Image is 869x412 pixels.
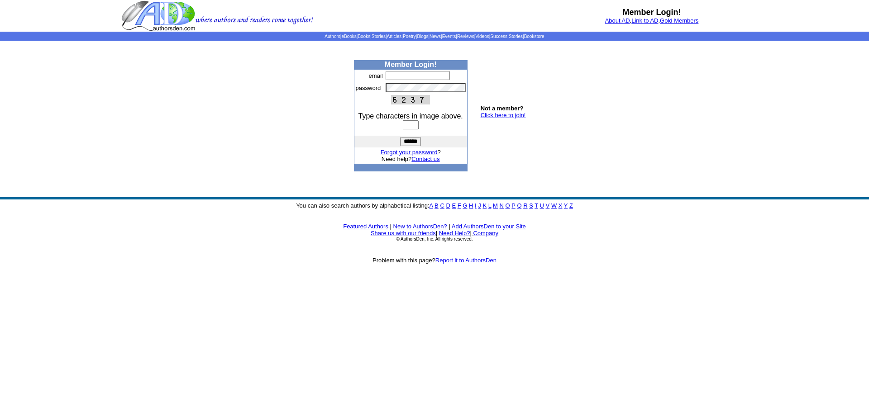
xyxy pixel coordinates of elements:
[605,17,630,24] a: About AD
[478,202,481,209] a: J
[493,202,498,209] a: M
[356,85,381,91] font: password
[381,149,438,156] a: Forgot your password
[371,230,436,237] a: Share us with our friends
[387,34,402,39] a: Articles
[488,202,492,209] a: L
[369,72,383,79] font: email
[481,105,524,112] b: Not a member?
[529,202,533,209] a: S
[623,8,681,17] b: Member Login!
[435,257,497,264] a: Report it to AuthorsDen
[393,223,447,230] a: New to AuthorsDen?
[506,202,510,209] a: O
[390,223,392,230] font: |
[449,223,450,230] font: |
[385,61,437,68] b: Member Login!
[403,34,416,39] a: Poetry
[372,257,497,264] font: Problem with this page?
[296,202,573,209] font: You can also search authors by alphabetical listing:
[660,17,698,24] a: Gold Members
[411,156,439,162] a: Contact us
[475,34,489,39] a: Videos
[481,112,526,118] a: Click here to join!
[559,202,563,209] a: X
[482,202,487,209] a: K
[457,34,474,39] a: Reviews
[452,223,526,230] a: Add AuthorsDen to your Site
[341,34,356,39] a: eBooks
[511,202,515,209] a: P
[358,112,463,120] font: Type characters in image above.
[524,34,544,39] a: Bookstore
[430,34,441,39] a: News
[446,202,450,209] a: D
[391,95,430,104] img: This Is CAPTCHA Image
[540,202,544,209] a: U
[569,202,573,209] a: Z
[372,34,386,39] a: Stories
[434,202,439,209] a: B
[325,34,340,39] a: Authors
[490,34,523,39] a: Success Stories
[564,202,568,209] a: Y
[325,34,544,39] span: | | | | | | | | | | | |
[605,17,699,24] font: , ,
[551,202,557,209] a: W
[475,202,477,209] a: I
[452,202,456,209] a: E
[440,202,444,209] a: C
[439,230,470,237] a: Need Help?
[442,34,456,39] a: Events
[382,156,440,162] font: Need help?
[463,202,467,209] a: G
[469,202,473,209] a: H
[343,223,388,230] a: Featured Authors
[358,34,370,39] a: Books
[535,202,538,209] a: T
[546,202,550,209] a: V
[473,230,498,237] a: Company
[500,202,504,209] a: N
[417,34,428,39] a: Blogs
[396,237,473,242] font: © AuthorsDen, Inc. All rights reserved.
[436,230,437,237] font: |
[517,202,521,209] a: Q
[470,230,498,237] font: |
[458,202,461,209] a: F
[381,149,441,156] font: ?
[523,202,527,209] a: R
[430,202,433,209] a: A
[631,17,658,24] a: Link to AD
